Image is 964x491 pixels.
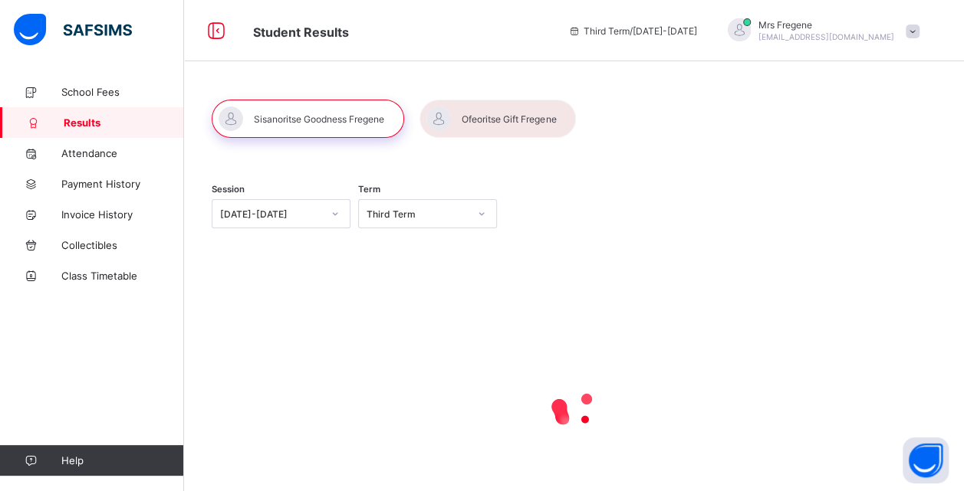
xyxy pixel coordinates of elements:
[61,270,184,282] span: Class Timetable
[14,14,132,46] img: safsims
[568,25,697,37] span: session/term information
[758,32,894,41] span: [EMAIL_ADDRESS][DOMAIN_NAME]
[64,116,184,129] span: Results
[758,19,894,31] span: Mrs Fregene
[61,208,184,221] span: Invoice History
[253,25,349,40] span: Student Results
[712,18,927,44] div: MrsFregene
[358,184,380,195] span: Term
[212,184,245,195] span: Session
[61,178,184,190] span: Payment History
[367,208,469,220] div: Third Term
[61,86,184,98] span: School Fees
[61,239,184,251] span: Collectibles
[61,454,183,466] span: Help
[903,437,949,483] button: Open asap
[220,208,322,220] div: [DATE]-[DATE]
[61,147,184,159] span: Attendance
